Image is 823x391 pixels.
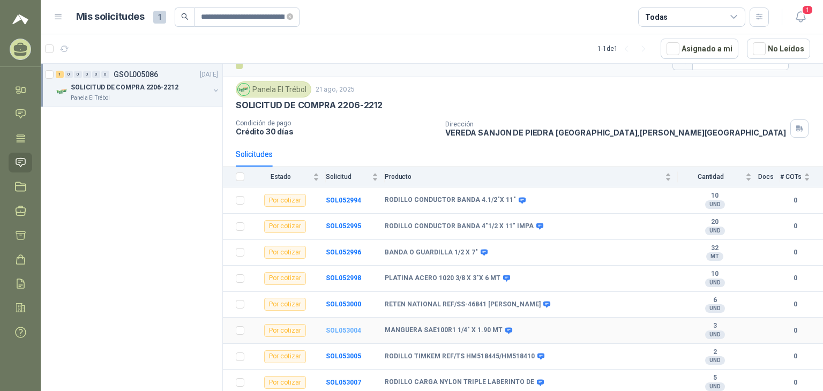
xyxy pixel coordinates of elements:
[678,167,758,187] th: Cantidad
[678,270,752,279] b: 10
[678,296,752,305] b: 6
[83,71,91,78] div: 0
[238,84,250,95] img: Company Logo
[385,167,678,187] th: Producto
[678,322,752,330] b: 3
[326,274,361,282] a: SOL052998
[114,71,158,78] p: GSOL005086
[181,13,189,20] span: search
[236,119,437,127] p: Condición de pago
[251,173,311,181] span: Estado
[71,94,110,102] p: Panela El Trébol
[264,324,306,337] div: Por cotizar
[287,13,293,20] span: close-circle
[153,11,166,24] span: 1
[101,71,109,78] div: 0
[264,220,306,233] div: Por cotizar
[678,192,752,200] b: 10
[71,82,178,93] p: SOLICITUD DE COMPRA 2206-2212
[326,379,361,386] a: SOL053007
[326,222,361,230] a: SOL052995
[264,350,306,363] div: Por cotizar
[705,304,725,313] div: UND
[645,11,668,23] div: Todas
[385,196,516,205] b: RODILLO CONDUCTOR BANDA 4.1/2"X 11"
[56,71,64,78] div: 1
[76,9,145,25] h1: Mis solicitudes
[326,197,361,204] a: SOL052994
[678,348,752,357] b: 2
[287,12,293,22] span: close-circle
[705,227,725,235] div: UND
[12,13,28,26] img: Logo peakr
[236,148,273,160] div: Solicitudes
[326,173,370,181] span: Solicitud
[264,272,306,285] div: Por cotizar
[780,378,810,388] b: 0
[597,40,652,57] div: 1 - 1 de 1
[385,352,535,361] b: RODILLO TIMKEM REF/TS HM518445/HM518410
[780,351,810,362] b: 0
[802,5,813,15] span: 1
[264,246,306,259] div: Por cotizar
[326,352,361,360] a: SOL053005
[780,326,810,336] b: 0
[56,68,220,102] a: 1 0 0 0 0 0 GSOL005086[DATE] Company LogoSOLICITUD DE COMPRA 2206-2212Panela El Trébol
[706,252,723,261] div: MT
[385,326,503,335] b: MANGUERA SAE100R1 1/4" X 1.90 MT
[385,378,534,387] b: RODILLO CARGA NYLON TRIPLE LABERINTO DE
[236,127,437,136] p: Crédito 30 días
[705,330,725,339] div: UND
[758,167,780,187] th: Docs
[385,274,500,283] b: PLATINA ACERO 1020 3/8 X 3"X 6 MT
[705,279,725,287] div: UND
[791,7,810,27] button: 1
[780,173,802,181] span: # COTs
[445,128,786,137] p: VEREDA SANJON DE PIEDRA [GEOGRAPHIC_DATA] , [PERSON_NAME][GEOGRAPHIC_DATA]
[445,121,786,128] p: Dirección
[780,167,823,187] th: # COTs
[251,167,326,187] th: Estado
[326,327,361,334] a: SOL053004
[326,249,361,256] a: SOL052996
[385,222,534,231] b: RODILLO CONDUCTOR BANDA 4"1/2 X 11" IMPA
[326,167,385,187] th: Solicitud
[65,71,73,78] div: 0
[236,81,311,97] div: Panela El Trébol
[264,194,306,207] div: Por cotizar
[316,85,355,95] p: 21 ago, 2025
[678,374,752,382] b: 5
[705,356,725,365] div: UND
[705,200,725,209] div: UND
[678,244,752,253] b: 32
[264,376,306,389] div: Por cotizar
[780,195,810,206] b: 0
[678,218,752,227] b: 20
[74,71,82,78] div: 0
[747,39,810,59] button: No Leídos
[385,249,478,257] b: BANDA O GUARDILLA 1/2 X 7"
[780,221,810,231] b: 0
[326,300,361,308] a: SOL053000
[385,300,541,309] b: RETEN NATIONAL REF/SS-46841 [PERSON_NAME]
[780,299,810,310] b: 0
[780,247,810,258] b: 0
[236,100,383,111] p: SOLICITUD DE COMPRA 2206-2212
[200,70,218,80] p: [DATE]
[264,298,306,311] div: Por cotizar
[705,382,725,391] div: UND
[92,71,100,78] div: 0
[385,173,663,181] span: Producto
[56,85,69,98] img: Company Logo
[661,39,738,59] button: Asignado a mi
[678,173,743,181] span: Cantidad
[780,273,810,283] b: 0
